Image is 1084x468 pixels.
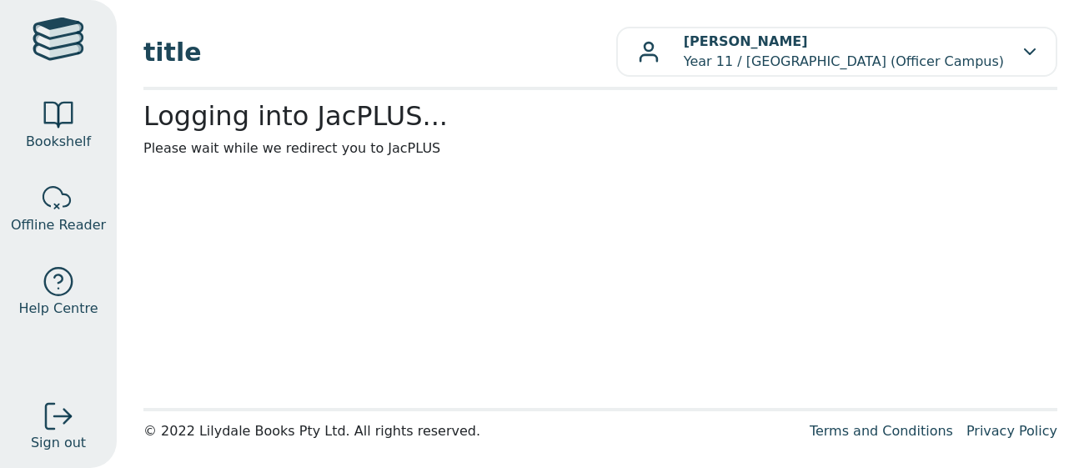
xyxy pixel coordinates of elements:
[143,33,616,71] span: title
[11,215,106,235] span: Offline Reader
[143,138,1057,159] p: Please wait while we redirect you to JacPLUS
[966,423,1057,439] a: Privacy Policy
[143,421,796,441] div: © 2022 Lilydale Books Pty Ltd. All rights reserved.
[810,423,953,439] a: Terms and Conditions
[143,100,1057,132] h2: Logging into JacPLUS...
[684,33,808,49] b: [PERSON_NAME]
[18,299,98,319] span: Help Centre
[31,433,86,453] span: Sign out
[26,132,91,152] span: Bookshelf
[684,32,1004,72] p: Year 11 / [GEOGRAPHIC_DATA] (Officer Campus)
[616,27,1057,77] button: [PERSON_NAME]Year 11 / [GEOGRAPHIC_DATA] (Officer Campus)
